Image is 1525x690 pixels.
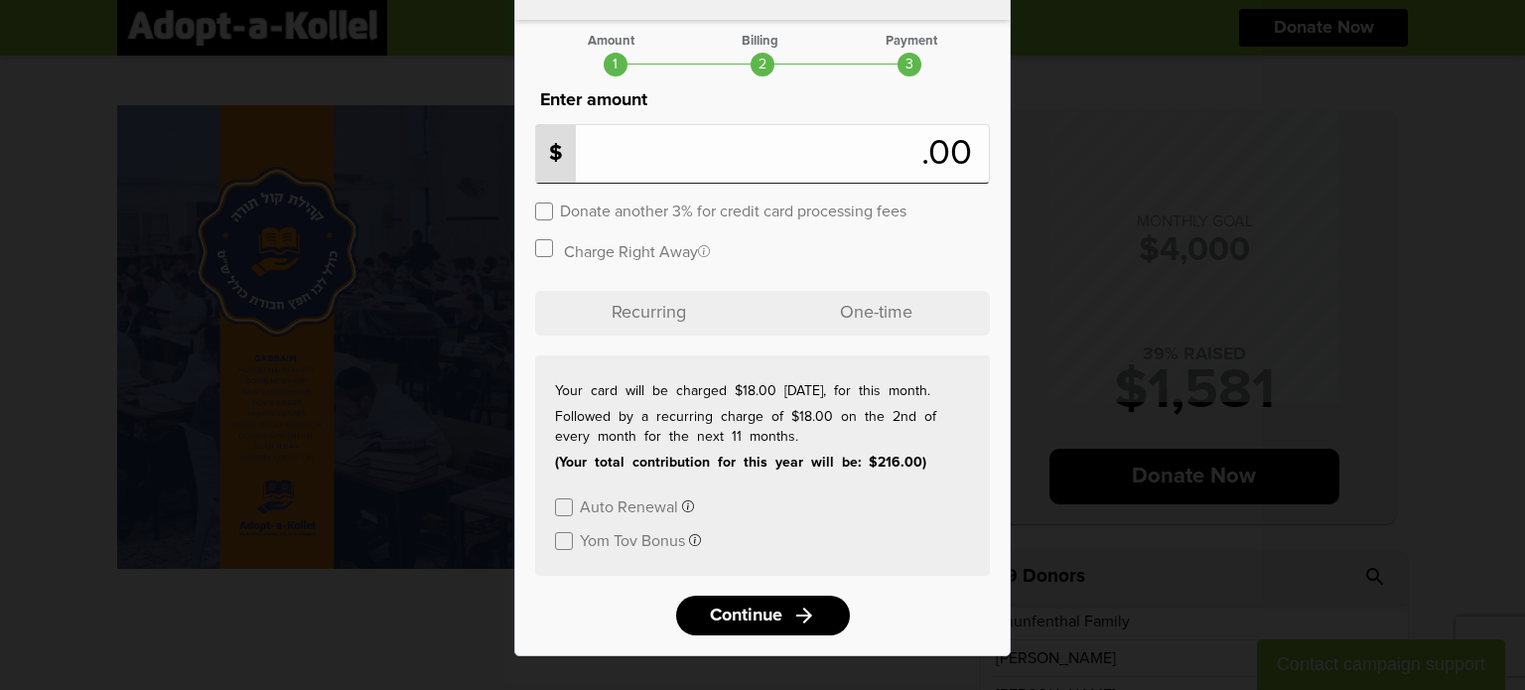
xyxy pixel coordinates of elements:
label: Donate another 3% for credit card processing fees [560,201,906,219]
span: Continue [710,607,782,624]
div: Billing [742,35,778,48]
p: Enter amount [535,86,990,114]
div: Payment [886,35,937,48]
div: 2 [751,53,774,76]
p: Followed by a recurring charge of $18.00 on the 2nd of every month for the next 11 months. [555,407,970,447]
div: Amount [588,35,634,48]
label: Charge Right Away [564,241,710,260]
p: Recurring [535,291,762,336]
i: arrow_forward [792,604,816,627]
p: (Your total contribution for this year will be: $216.00) [555,453,970,473]
button: Auto Renewal [580,496,694,515]
div: 1 [604,53,627,76]
div: 3 [898,53,921,76]
p: Your card will be charged $18.00 [DATE], for this month. [555,381,970,401]
p: One-time [762,291,990,336]
label: Yom Tov Bonus [580,530,685,549]
a: Continuearrow_forward [676,596,850,635]
span: .00 [921,136,982,172]
button: Yom Tov Bonus [580,530,701,549]
p: $ [536,125,576,183]
label: Auto Renewal [580,496,678,515]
